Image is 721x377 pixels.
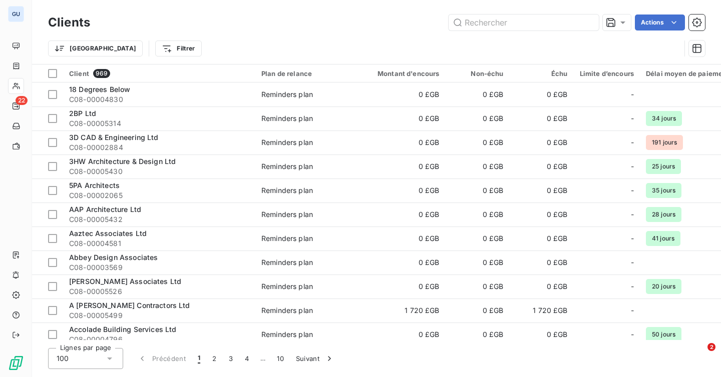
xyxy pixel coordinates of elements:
td: 1 720 £GB [359,298,446,322]
div: Montant d'encours [366,69,440,77]
td: 0 £GB [510,274,574,298]
span: 1 [198,353,200,363]
span: - [631,113,634,123]
span: - [631,281,634,291]
div: Reminders plan [261,161,313,171]
span: C08-00005430 [69,166,249,176]
div: Plan de relance [261,69,353,77]
td: 0 £GB [446,130,510,154]
td: 0 £GB [510,178,574,202]
button: 2 [206,348,222,369]
span: - [631,329,634,339]
td: 0 £GB [510,82,574,106]
span: C08-00004581 [69,238,249,248]
span: Abbey Design Associates [69,253,158,261]
button: [GEOGRAPHIC_DATA] [48,40,143,56]
td: 0 £GB [446,82,510,106]
span: - [631,137,634,147]
span: C08-00005499 [69,310,249,320]
span: AAP Architecture Ltd [69,205,141,213]
td: 0 £GB [359,202,446,226]
td: 0 £GB [510,154,574,178]
td: 1 720 £GB [510,298,574,322]
td: 0 £GB [359,226,446,250]
span: 5PA Architects [69,181,120,189]
td: 0 £GB [359,154,446,178]
span: 20 jours [646,279,681,294]
span: C08-00004796 [69,334,249,344]
td: 0 £GB [510,130,574,154]
div: Reminders plan [261,305,313,315]
div: Reminders plan [261,233,313,243]
iframe: Intercom live chat [687,343,711,367]
span: - [631,161,634,171]
td: 0 £GB [446,274,510,298]
div: Reminders plan [261,329,313,339]
input: Rechercher [449,14,599,30]
span: Aaztec Associates Ltd [69,229,147,237]
td: 0 £GB [446,106,510,130]
span: - [631,209,634,219]
td: 0 £GB [359,274,446,298]
div: GU [8,6,24,22]
button: 4 [239,348,255,369]
span: C08-00003569 [69,262,249,272]
td: 0 £GB [359,106,446,130]
td: 0 £GB [510,202,574,226]
td: 0 £GB [359,250,446,274]
span: - [631,233,634,243]
span: 25 jours [646,159,681,174]
td: 0 £GB [446,202,510,226]
span: C08-00005526 [69,286,249,296]
span: C08-00005314 [69,118,249,128]
h3: Clients [48,13,90,31]
span: 18 Degrees Below [69,85,130,93]
td: 0 £GB [510,106,574,130]
span: C08-00004830 [69,94,249,104]
button: Suivant [290,348,340,369]
td: 0 £GB [359,178,446,202]
span: 41 jours [646,231,680,246]
span: 3D CAD & Engineering Ltd [69,133,159,141]
span: 3HW Architecture & Design Ltd [69,157,176,165]
span: - [631,185,634,195]
button: Précédent [131,348,192,369]
td: 0 £GB [359,82,446,106]
span: [PERSON_NAME] Associates Ltd [69,277,181,285]
span: - [631,257,634,267]
div: Reminders plan [261,113,313,123]
td: 0 £GB [446,154,510,178]
img: Logo LeanPay [8,355,24,371]
span: Accolade Building Services Ltd [69,325,177,333]
td: 0 £GB [510,226,574,250]
td: 0 £GB [510,250,574,274]
span: 191 jours [646,135,683,150]
span: C08-00002065 [69,190,249,200]
td: 0 £GB [359,322,446,346]
span: 28 jours [646,207,681,222]
td: 0 £GB [446,250,510,274]
td: 0 £GB [446,322,510,346]
span: 50 jours [646,327,681,342]
div: Non-échu [452,69,504,77]
div: Reminders plan [261,137,313,147]
td: 0 £GB [446,226,510,250]
div: Reminders plan [261,185,313,195]
span: - [631,89,634,99]
span: - [631,305,634,315]
button: 1 [192,348,206,369]
td: 0 £GB [446,178,510,202]
span: 35 jours [646,183,681,198]
button: Actions [635,14,685,30]
span: 2 [707,343,715,351]
button: Filtrer [155,40,201,56]
span: 969 [93,69,110,78]
button: 10 [271,348,290,369]
span: 100 [57,353,69,363]
div: Limite d’encours [580,69,634,77]
div: Reminders plan [261,257,313,267]
span: C08-00005432 [69,214,249,224]
td: 0 £GB [510,322,574,346]
span: … [255,350,271,366]
span: A [PERSON_NAME] Contractors Ltd [69,301,190,309]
